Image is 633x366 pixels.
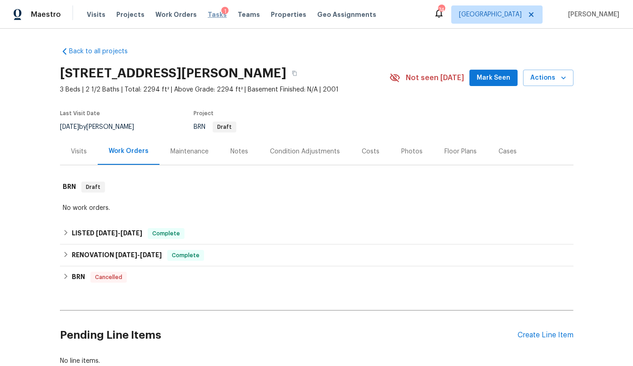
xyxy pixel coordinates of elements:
div: RENOVATION [DATE]-[DATE]Complete [60,244,573,266]
div: by [PERSON_NAME] [60,122,145,132]
span: Geo Assignments [317,10,376,19]
span: Mark Seen [477,72,510,84]
span: Complete [168,251,203,260]
div: Work Orders [109,147,149,156]
button: Mark Seen [469,70,518,86]
div: No line items. [60,356,573,366]
span: Complete [149,229,184,238]
div: Costs [362,147,379,156]
span: Draft [214,124,235,130]
div: Floor Plans [444,147,477,156]
div: 1 [221,7,229,16]
span: Properties [271,10,306,19]
div: BRN Draft [60,173,573,202]
button: Actions [523,70,573,86]
h2: [STREET_ADDRESS][PERSON_NAME] [60,69,286,78]
div: Visits [71,147,87,156]
h6: BRN [72,272,85,283]
span: [DATE] [60,124,79,130]
span: - [115,252,162,258]
h6: BRN [63,182,76,193]
button: Copy Address [286,65,303,81]
span: Maestro [31,10,61,19]
span: [DATE] [120,230,142,236]
div: BRN Cancelled [60,266,573,288]
span: Last Visit Date [60,111,100,116]
span: 3 Beds | 2 1/2 Baths | Total: 2294 ft² | Above Grade: 2294 ft² | Basement Finished: N/A | 2001 [60,85,389,94]
h2: Pending Line Items [60,314,518,356]
div: Cases [498,147,517,156]
div: Create Line Item [518,331,573,340]
span: [DATE] [115,252,137,258]
span: Work Orders [155,10,197,19]
span: [GEOGRAPHIC_DATA] [459,10,522,19]
h6: RENOVATION [72,250,162,261]
span: [PERSON_NAME] [564,10,619,19]
span: [DATE] [96,230,118,236]
h6: LISTED [72,228,142,239]
div: Photos [401,147,423,156]
div: Condition Adjustments [270,147,340,156]
div: No work orders. [63,203,571,213]
div: Notes [230,147,248,156]
span: - [96,230,142,236]
a: Back to all projects [60,47,147,56]
div: 74 [438,5,444,15]
span: Not seen [DATE] [406,73,464,82]
div: LISTED [DATE]-[DATE]Complete [60,223,573,244]
span: Teams [238,10,260,19]
div: Maintenance [170,147,209,156]
span: Actions [530,72,566,84]
span: Tasks [208,11,227,18]
span: BRN [194,124,236,130]
span: Draft [82,183,104,192]
span: Cancelled [91,273,126,282]
span: Project [194,111,214,116]
span: [DATE] [140,252,162,258]
span: Visits [87,10,105,19]
span: Projects [116,10,145,19]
